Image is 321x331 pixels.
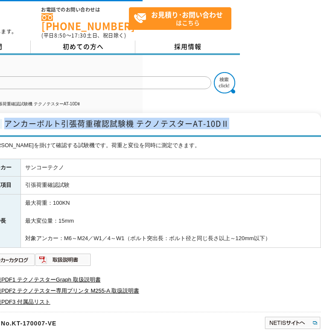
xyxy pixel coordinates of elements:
[4,118,229,129] span: アンカーボルト引張荷重確認試験機 テクノテスターAT-10DⅡ
[21,159,321,177] td: サンコーテクノ
[21,195,321,248] td: 最大荷重：100KN 最大変位量：15mm 対象アンカー：M6～M24／W1／4～W1（ボルト突出長：ボルト径と同じ長さ以上～120mm以下）
[21,177,321,195] td: 引張荷重確認試験
[134,8,231,29] span: はこちら
[129,7,231,30] a: お見積り･お問い合わせはこちら
[151,9,223,20] strong: お見積り･お問い合わせ
[54,32,66,39] span: 8:50
[35,258,91,265] a: 取扱説明書
[214,72,235,93] img: btn_search.png
[63,42,104,51] span: 初めての方へ
[41,13,129,31] a: [PHONE_NUMBER]
[31,41,135,53] a: 初めての方へ
[135,41,240,53] a: 採用情報
[35,253,91,267] img: 取扱説明書
[41,7,129,12] span: お電話でのお問い合わせは
[41,32,126,39] span: (平日 ～ 土日、祝日除く)
[264,316,321,330] img: NETISサイトへ
[71,32,87,39] span: 17:30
